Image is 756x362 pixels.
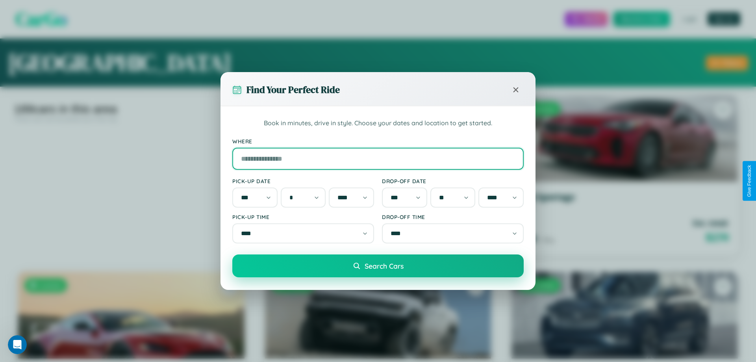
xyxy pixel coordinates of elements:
[232,254,524,277] button: Search Cars
[365,262,404,270] span: Search Cars
[232,213,374,220] label: Pick-up Time
[232,138,524,145] label: Where
[232,178,374,184] label: Pick-up Date
[246,83,340,96] h3: Find Your Perfect Ride
[232,118,524,128] p: Book in minutes, drive in style. Choose your dates and location to get started.
[382,213,524,220] label: Drop-off Time
[382,178,524,184] label: Drop-off Date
